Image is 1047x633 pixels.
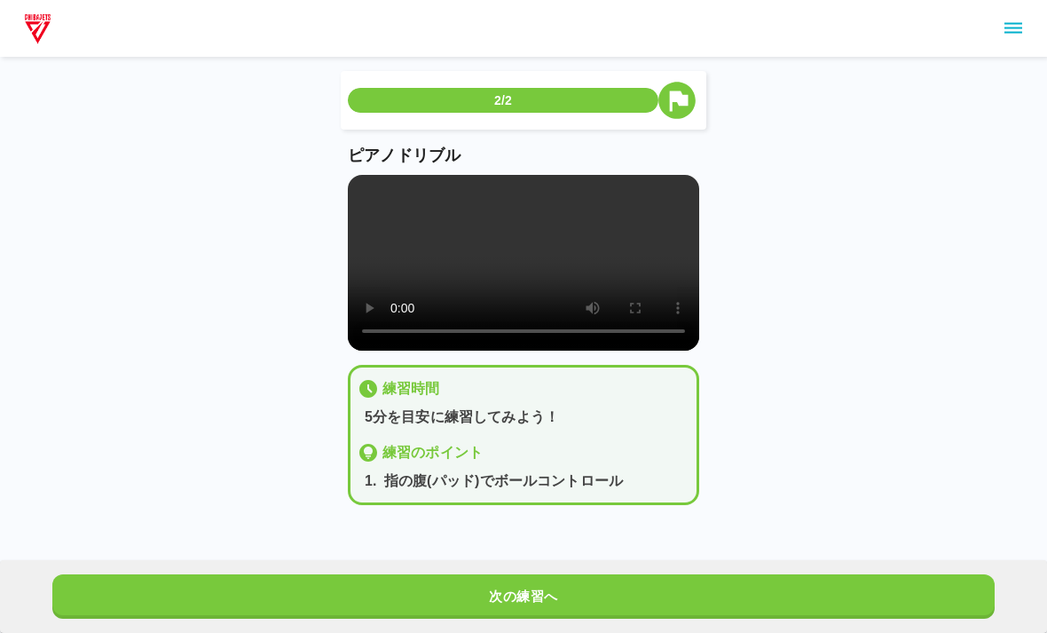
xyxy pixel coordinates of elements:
[52,574,995,619] button: 次の練習へ
[365,471,377,492] p: 1 .
[365,407,689,428] p: 5分を目安に練習してみよう！
[382,442,483,463] p: 練習のポイント
[384,471,623,492] p: 指の腹(パッド)でボールコントロール
[21,11,54,46] img: dummy
[382,378,440,400] p: 練習時間
[494,91,512,109] p: 2/2
[998,13,1028,44] button: sidemenu
[348,144,699,168] p: ピアノドリブル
